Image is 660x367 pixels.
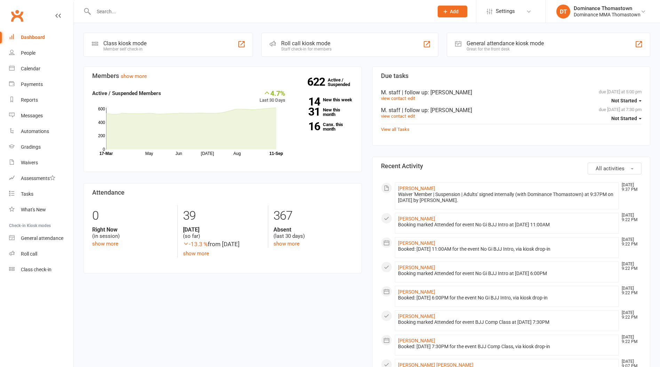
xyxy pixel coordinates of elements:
[9,61,73,77] a: Calendar
[381,114,406,119] a: view contact
[273,226,353,233] strong: Absent
[183,241,208,248] span: -13.3 %
[450,9,459,14] span: Add
[381,163,642,170] h3: Recent Activity
[381,72,642,79] h3: Due tasks
[556,5,570,18] div: DT
[9,262,73,278] a: Class kiosk mode
[296,96,320,107] strong: 14
[408,96,415,101] a: edit
[92,189,353,196] h3: Attendance
[398,271,616,276] div: Booking marked Attended for event No Gi BJJ Intro at [DATE] 6:00PM
[21,81,43,87] div: Payments
[618,335,641,344] time: [DATE] 9:22 PM
[428,107,472,114] span: : [PERSON_NAME]
[328,72,358,92] a: 622Active / Suspended
[9,231,73,246] a: General attendance kiosk mode
[103,40,146,47] div: Class kiosk mode
[611,112,642,125] button: Not Started
[398,240,435,246] a: [PERSON_NAME]
[618,213,641,222] time: [DATE] 9:22 PM
[496,3,515,19] span: Settings
[9,246,73,262] a: Roll call
[618,262,641,271] time: [DATE] 9:22 PM
[467,47,544,52] div: Great for the front desk
[21,251,37,257] div: Roll call
[381,127,409,132] a: View all Tasks
[121,73,147,79] a: show more
[398,265,435,270] a: [PERSON_NAME]
[9,124,73,139] a: Automations
[9,155,73,171] a: Waivers
[92,72,353,79] h3: Members
[9,30,73,45] a: Dashboard
[9,186,73,202] a: Tasks
[21,144,41,150] div: Gradings
[92,90,161,96] strong: Active / Suspended Members
[398,319,616,325] div: Booking marked Attended for event BJJ Comp Class at [DATE] 7:30PM
[9,108,73,124] a: Messages
[296,97,353,102] a: 14New this week
[281,40,332,47] div: Roll call kiosk mode
[9,139,73,155] a: Gradings
[398,192,616,203] div: Waiver 'Member | Suspension | Adults' signed internally (with Dominance Thomastown) at 9:37PM on ...
[296,108,353,117] a: 31New this month
[467,40,544,47] div: General attendance kiosk mode
[183,226,263,233] strong: [DATE]
[8,7,26,24] a: Clubworx
[273,226,353,240] div: (last 30 days)
[281,47,332,52] div: Staff check-in for members
[398,186,435,191] a: [PERSON_NAME]
[381,107,642,114] div: M. staff | follow up
[611,94,642,107] button: Not Started
[21,175,55,181] div: Assessments
[307,77,328,87] strong: 622
[9,202,73,218] a: What's New
[9,77,73,92] a: Payments
[398,216,435,221] a: [PERSON_NAME]
[21,50,35,56] div: People
[428,89,472,96] span: : [PERSON_NAME]
[92,241,118,247] a: show more
[296,121,320,132] strong: 16
[381,89,642,96] div: M. staff | follow up
[618,237,641,247] time: [DATE] 9:22 PM
[611,98,637,103] span: Not Started
[183,250,209,257] a: show more
[9,171,73,186] a: Assessments
[574,5,641,11] div: Dominance Thomastown
[398,295,616,301] div: Booked: [DATE] 6:00PM for the event No Gi BJJ Intro, via kiosk drop-in
[398,246,616,252] div: Booked: [DATE] 11:00AM for the event No Gi BJJ Intro, via kiosk drop-in
[183,205,263,226] div: 39
[398,313,435,319] a: [PERSON_NAME]
[398,289,435,295] a: [PERSON_NAME]
[92,7,429,16] input: Search...
[21,235,63,241] div: General attendance
[398,344,616,350] div: Booked: [DATE] 7:30PM for the event BJJ Comp Class, via kiosk drop-in
[21,207,46,212] div: What's New
[103,47,146,52] div: Member self check-in
[398,222,616,228] div: Booking marked Attended for event No Gi BJJ Intro at [DATE] 11:00AM
[21,267,51,272] div: Class check-in
[21,191,33,197] div: Tasks
[21,97,38,103] div: Reports
[408,114,415,119] a: edit
[296,122,353,131] a: 16Canx. this month
[273,241,300,247] a: show more
[273,205,353,226] div: 367
[21,34,45,40] div: Dashboard
[92,226,172,240] div: (in session)
[618,183,641,192] time: [DATE] 9:37 PM
[21,128,49,134] div: Automations
[611,116,637,121] span: Not Started
[596,165,625,172] span: All activities
[21,160,38,165] div: Waivers
[588,163,642,174] button: All activities
[381,96,406,101] a: view contact
[92,205,172,226] div: 0
[296,107,320,117] strong: 31
[574,11,641,18] div: Dominance MMA Thomastown
[183,226,263,240] div: (so far)
[398,338,435,343] a: [PERSON_NAME]
[183,240,263,249] div: from [DATE]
